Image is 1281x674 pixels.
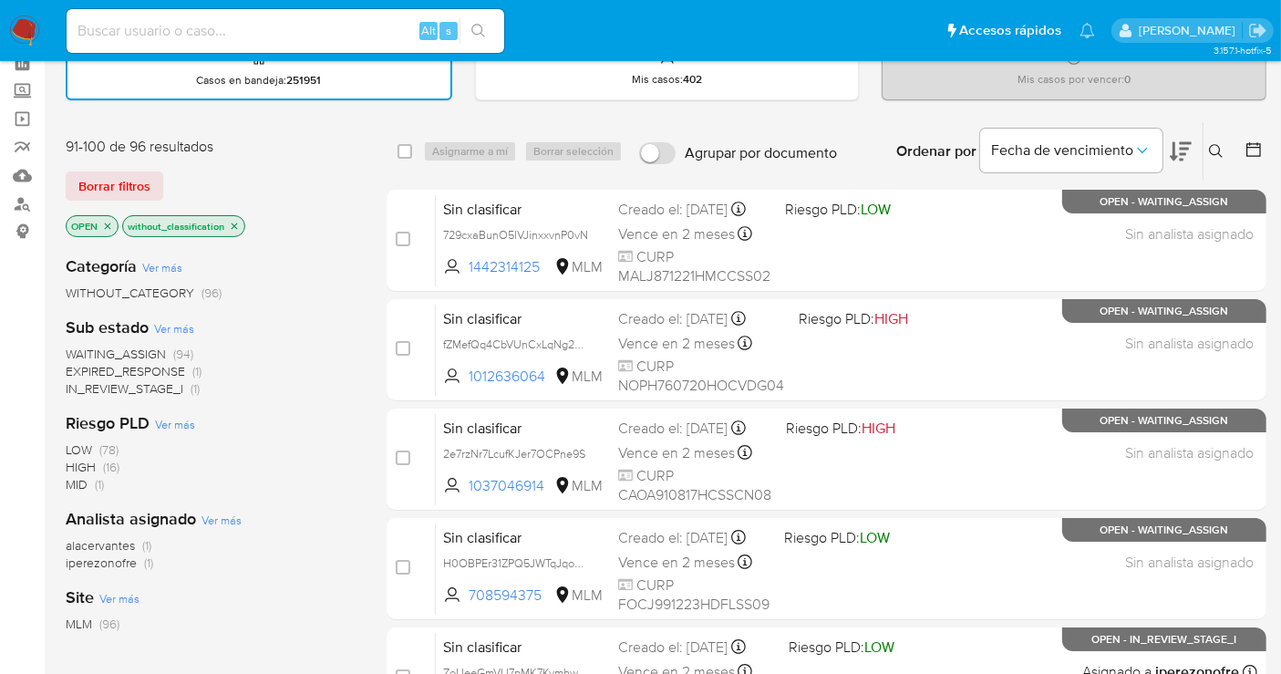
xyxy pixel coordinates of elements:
[460,18,497,44] button: search-icon
[1248,21,1267,40] a: Salir
[446,22,451,39] span: s
[1214,43,1272,57] span: 3.157.1-hotfix-5
[959,21,1061,40] span: Accesos rápidos
[421,22,436,39] span: Alt
[67,19,504,43] input: Buscar usuario o caso...
[1080,23,1095,38] a: Notificaciones
[1139,22,1242,39] p: nancy.sanchezgarcia@mercadolibre.com.mx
